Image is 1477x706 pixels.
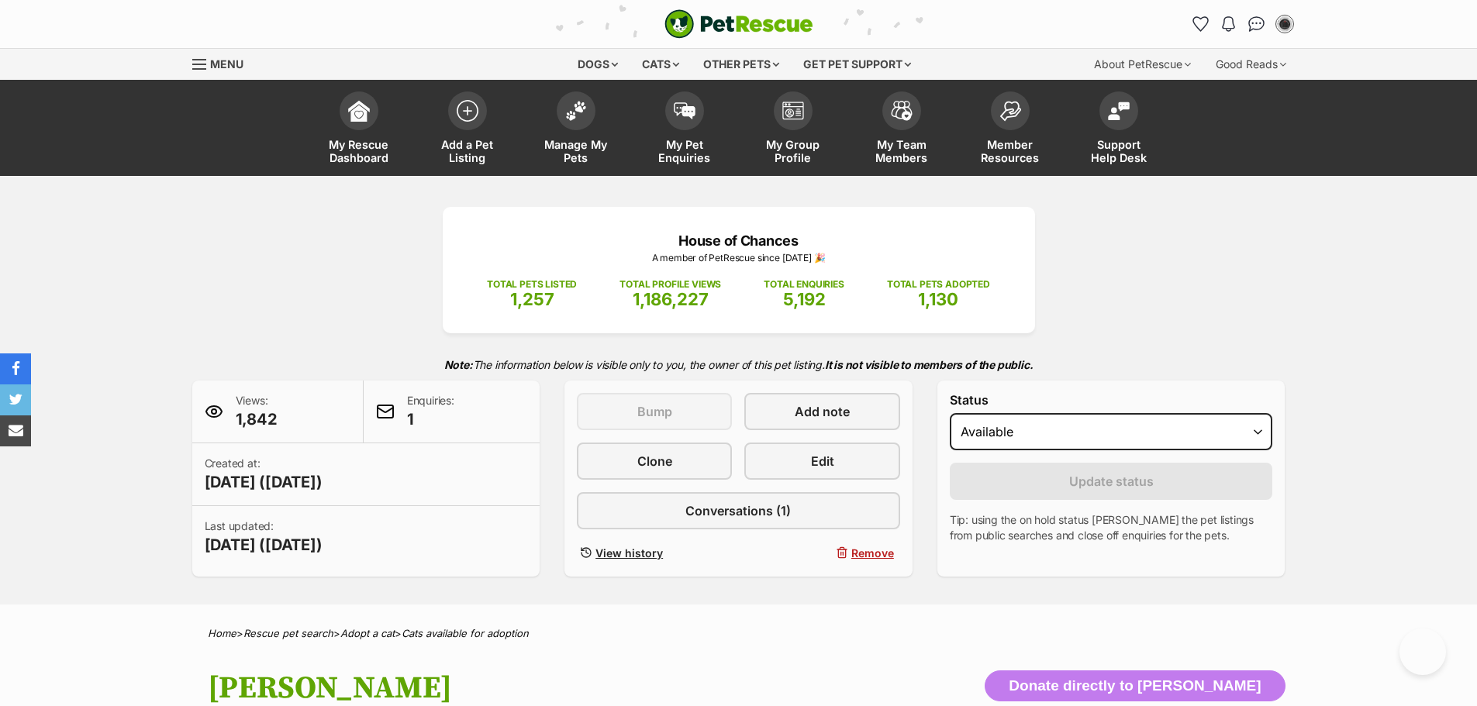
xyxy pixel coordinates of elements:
[664,9,813,39] a: PetRescue
[1069,472,1154,491] span: Update status
[795,402,850,421] span: Add note
[433,138,502,164] span: Add a Pet Listing
[825,358,1034,371] strong: It is not visible to members of the public.
[522,84,630,176] a: Manage My Pets
[402,627,529,639] a: Cats available for adoption
[674,102,695,119] img: pet-enquiries-icon-7e3ad2cf08bfb03b45e93fb7055b45f3efa6380592205ae92323e6603595dc1f.svg
[1083,49,1202,80] div: About PetRescue
[169,628,1309,639] div: > > >
[487,277,577,291] p: TOTAL PETS LISTED
[457,100,478,122] img: add-pet-listing-icon-0afa8454b4691262ce3f59096e99ab1cd57d4a30225e0717b998d2c9b9846f56.svg
[739,84,847,176] a: My Group Profile
[637,452,672,470] span: Clone
[744,393,899,430] a: Add note
[692,49,790,80] div: Other pets
[236,408,278,430] span: 1,842
[413,84,522,176] a: Add a Pet Listing
[577,492,900,529] a: Conversations (1)
[1084,138,1154,164] span: Support Help Desk
[891,101,913,121] img: team-members-icon-5396bd8760b3fe7c0b43da4ab00e1e3bb1a5d9ba89233759b79545d2d3fc5d0d.svg
[811,452,834,470] span: Edit
[205,456,323,493] p: Created at:
[208,670,864,706] h1: [PERSON_NAME]
[985,670,1285,701] button: Donate directly to [PERSON_NAME]
[664,9,813,39] img: logo-cat-932fe2b9b8326f06289b0f2fb663e598f794de774fb13d1741a6617ecf9a85b4.svg
[1189,12,1213,36] a: Favourites
[744,443,899,480] a: Edit
[1248,16,1265,32] img: chat-41dd97257d64d25036548639549fe6c8038ab92f7586957e7f3b1b290dea8141.svg
[208,627,236,639] a: Home
[210,57,243,71] span: Menu
[577,542,732,564] a: View history
[744,542,899,564] button: Remove
[243,627,333,639] a: Rescue pet search
[637,402,672,421] span: Bump
[631,49,690,80] div: Cats
[1222,16,1234,32] img: notifications-46538b983faf8c2785f20acdc204bb7945ddae34d4c08c2a6579f10ce5e182be.svg
[1277,16,1292,32] img: Ebonny Williams profile pic
[577,443,732,480] a: Clone
[783,289,826,309] span: 5,192
[466,251,1012,265] p: A member of PetRescue since [DATE] 🎉
[792,49,922,80] div: Get pet support
[565,101,587,121] img: manage-my-pets-icon-02211641906a0b7f246fdf0571729dbe1e7629f14944591b6c1af311fb30b64b.svg
[685,501,791,520] span: Conversations (1)
[466,230,1012,251] p: House of Chances
[595,545,663,561] span: View history
[192,349,1285,381] p: The information below is visible only to you, the owner of this pet listing.
[619,277,721,291] p: TOTAL PROFILE VIEWS
[887,277,990,291] p: TOTAL PETS ADOPTED
[205,471,323,493] span: [DATE] ([DATE])
[192,49,254,77] a: Menu
[650,138,720,164] span: My Pet Enquiries
[340,627,395,639] a: Adopt a cat
[867,138,937,164] span: My Team Members
[324,138,394,164] span: My Rescue Dashboard
[407,408,454,430] span: 1
[950,393,1273,407] label: Status
[407,393,454,430] p: Enquiries:
[510,289,554,309] span: 1,257
[782,102,804,120] img: group-profile-icon-3fa3cf56718a62981997c0bc7e787c4b2cf8bcc04b72c1350f741eb67cf2f40e.svg
[633,289,709,309] span: 1,186,227
[975,138,1045,164] span: Member Resources
[1205,49,1297,80] div: Good Reads
[348,100,370,122] img: dashboard-icon-eb2f2d2d3e046f16d808141f083e7271f6b2e854fb5c12c21221c1fb7104beca.svg
[764,277,844,291] p: TOTAL ENQUIRIES
[851,545,894,561] span: Remove
[1244,12,1269,36] a: Conversations
[1065,84,1173,176] a: Support Help Desk
[1108,102,1130,120] img: help-desk-icon-fdf02630f3aa405de69fd3d07c3f3aa587a6932b1a1747fa1d2bba05be0121f9.svg
[1399,629,1446,675] iframe: Help Scout Beacon - Open
[950,463,1273,500] button: Update status
[567,49,629,80] div: Dogs
[205,518,323,556] p: Last updated:
[950,512,1273,543] p: Tip: using the on hold status [PERSON_NAME] the pet listings from public searches and close off e...
[1216,12,1241,36] button: Notifications
[630,84,739,176] a: My Pet Enquiries
[999,101,1021,122] img: member-resources-icon-8e73f808a243e03378d46382f2149f9095a855e16c252ad45f914b54edf8863c.svg
[577,393,732,430] button: Bump
[847,84,956,176] a: My Team Members
[1272,12,1297,36] button: My account
[758,138,828,164] span: My Group Profile
[918,289,958,309] span: 1,130
[1189,12,1297,36] ul: Account quick links
[444,358,473,371] strong: Note:
[236,393,278,430] p: Views:
[305,84,413,176] a: My Rescue Dashboard
[541,138,611,164] span: Manage My Pets
[956,84,1065,176] a: Member Resources
[205,534,323,556] span: [DATE] ([DATE])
